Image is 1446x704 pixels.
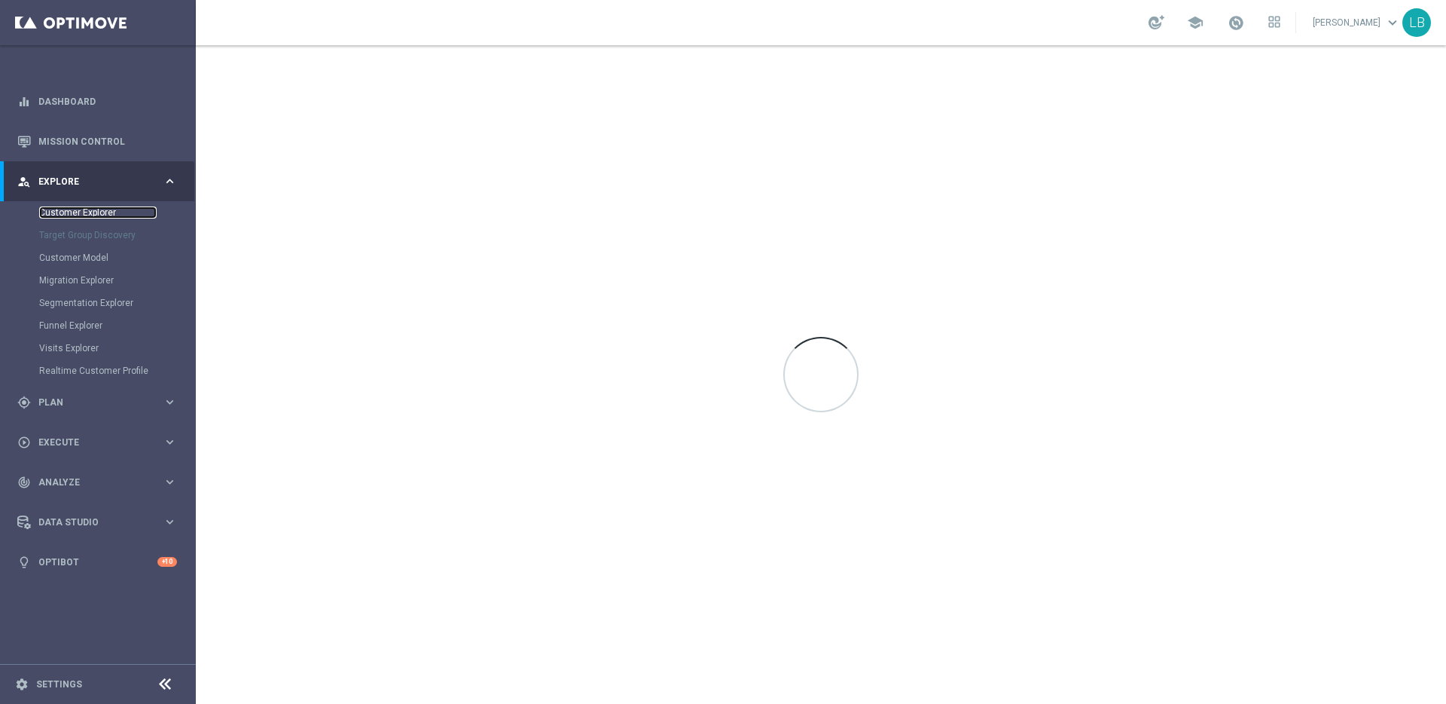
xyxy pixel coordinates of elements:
div: Execute [17,436,163,449]
i: person_search [17,175,31,188]
div: Funnel Explorer [39,314,194,337]
i: track_changes [17,476,31,489]
a: [PERSON_NAME]keyboard_arrow_down [1311,11,1402,34]
div: LB [1402,8,1431,37]
i: keyboard_arrow_right [163,435,177,449]
div: Analyze [17,476,163,489]
span: Analyze [38,478,163,487]
a: Mission Control [38,121,177,161]
div: +10 [157,557,177,567]
a: Optibot [38,542,157,582]
div: Explore [17,175,163,188]
i: lightbulb [17,556,31,569]
a: Customer Explorer [39,207,157,219]
div: Migration Explorer [39,269,194,292]
button: lightbulb Optibot +10 [17,556,178,568]
a: Visits Explorer [39,342,157,354]
a: Customer Model [39,252,157,264]
button: track_changes Analyze keyboard_arrow_right [17,476,178,488]
div: Segmentation Explorer [39,292,194,314]
a: Settings [36,680,82,689]
a: Dashboard [38,81,177,121]
a: Segmentation Explorer [39,297,157,309]
span: keyboard_arrow_down [1384,14,1401,31]
div: Customer Explorer [39,201,194,224]
span: school [1187,14,1203,31]
button: person_search Explore keyboard_arrow_right [17,176,178,188]
button: gps_fixed Plan keyboard_arrow_right [17,396,178,409]
button: Data Studio keyboard_arrow_right [17,516,178,528]
div: Mission Control [17,121,177,161]
i: keyboard_arrow_right [163,515,177,529]
a: Migration Explorer [39,274,157,286]
div: Plan [17,396,163,409]
button: Mission Control [17,136,178,148]
div: Customer Model [39,246,194,269]
i: gps_fixed [17,396,31,409]
span: Explore [38,177,163,186]
button: equalizer Dashboard [17,96,178,108]
button: play_circle_outline Execute keyboard_arrow_right [17,436,178,448]
i: play_circle_outline [17,436,31,449]
i: settings [15,678,29,691]
i: keyboard_arrow_right [163,174,177,188]
div: Visits Explorer [39,337,194,360]
div: Target Group Discovery [39,224,194,246]
i: keyboard_arrow_right [163,395,177,409]
div: Optibot [17,542,177,582]
span: Plan [38,398,163,407]
span: Execute [38,438,163,447]
i: equalizer [17,95,31,109]
div: Realtime Customer Profile [39,360,194,382]
a: Realtime Customer Profile [39,365,157,377]
div: Dashboard [17,81,177,121]
a: Funnel Explorer [39,320,157,332]
span: Data Studio [38,518,163,527]
i: keyboard_arrow_right [163,475,177,489]
div: Data Studio [17,516,163,529]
